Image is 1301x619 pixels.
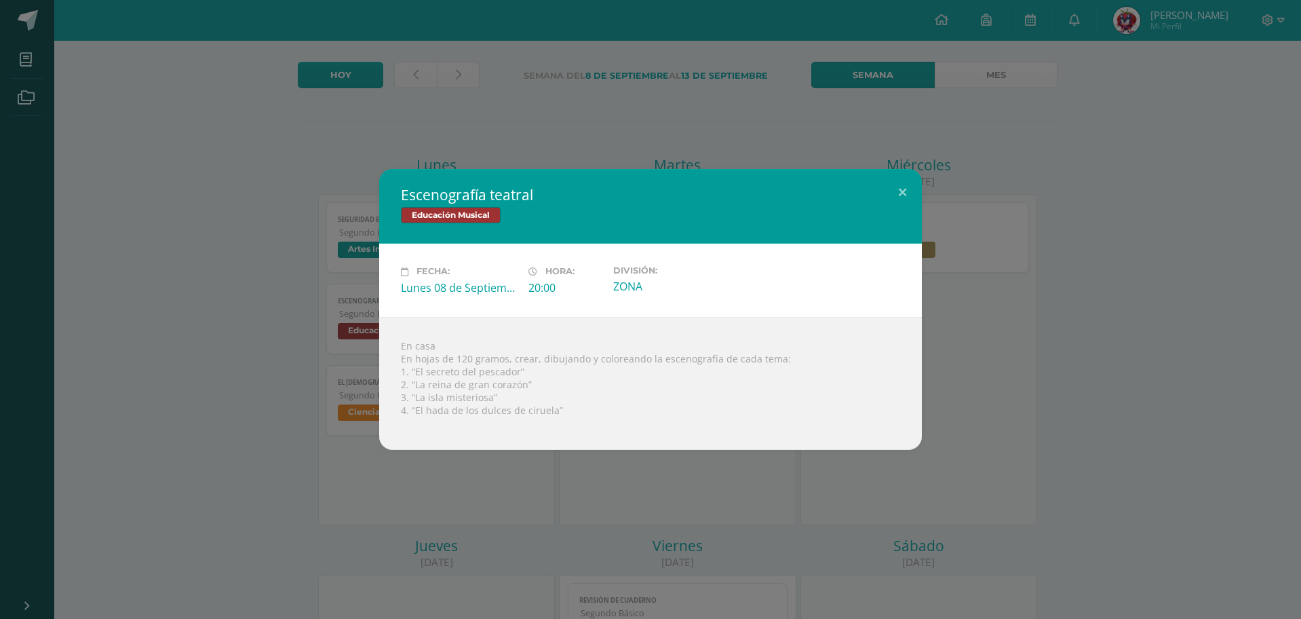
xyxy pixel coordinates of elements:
div: ZONA [613,279,730,294]
span: Educación Musical [401,207,501,223]
div: Lunes 08 de Septiembre [401,280,518,295]
h2: Escenografía teatral [401,185,900,204]
div: 20:00 [528,280,602,295]
span: Hora: [545,267,575,277]
button: Close (Esc) [883,169,922,215]
span: Fecha: [416,267,450,277]
div: En casa En hojas de 120 gramos, crear, dibujando y coloreando la escenografía de cada tema: 1. “E... [379,317,922,450]
label: División: [613,265,730,276]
